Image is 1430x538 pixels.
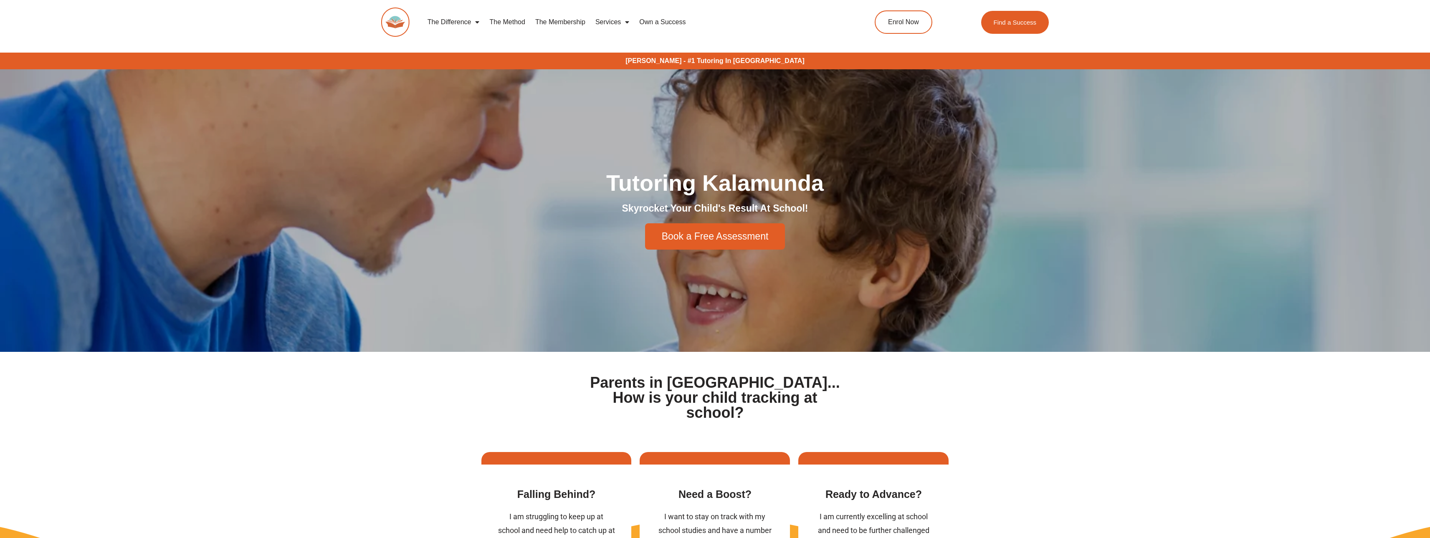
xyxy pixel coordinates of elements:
a: Services [590,13,634,32]
h3: Need a Boost? [656,487,773,501]
a: Own a Success [634,13,691,32]
h1: Parents in [GEOGRAPHIC_DATA]... How is your child tracking at school? [587,375,844,420]
a: Find a Success [981,11,1049,34]
a: The Difference [423,13,485,32]
h3: Falling Behind​? [498,487,615,501]
span: Enrol Now [888,19,919,25]
h2: Skyrocket Your Child's Result At School! [481,202,949,215]
a: The Method [484,13,530,32]
span: Book a Free Assessment [662,232,769,241]
nav: Menu [423,13,837,32]
h1: Tutoring Kalamunda [481,172,949,194]
span: Find a Success [994,19,1037,25]
a: Enrol Now [875,10,932,34]
h3: Ready to Advance​? [815,487,932,501]
a: Book a Free Assessment [645,223,785,250]
a: The Membership [530,13,590,32]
